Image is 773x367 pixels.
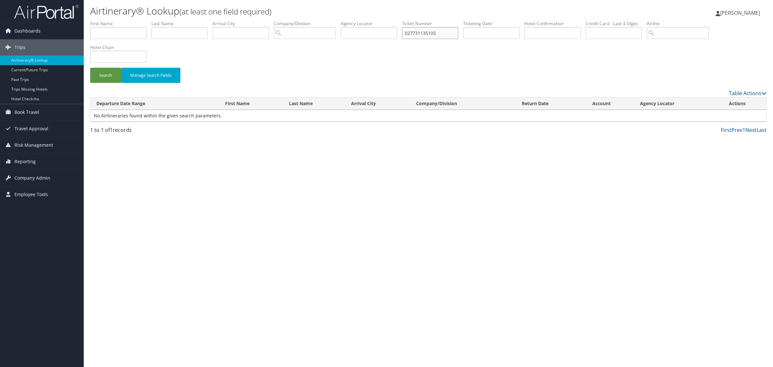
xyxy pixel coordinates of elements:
a: Next [745,126,757,134]
td: No Airtineraries found within the given search parameters. [91,110,766,122]
label: Arrival City [213,20,274,27]
label: Ticket Number [402,20,463,27]
div: 1 to 1 of records [90,126,252,137]
th: Actions [723,97,767,110]
span: Reporting [14,154,36,170]
span: Risk Management [14,137,53,153]
h1: Airtinerary® Lookup [90,4,541,18]
img: airportal-logo.png [14,4,79,19]
th: Agency Locator: activate to sort column ascending [634,97,723,110]
label: Ticketing Date [463,20,524,27]
button: Manage Search Fields [121,68,180,83]
span: Company Admin [14,170,50,186]
span: Travel Approval [14,121,48,137]
th: First Name: activate to sort column ascending [219,97,283,110]
span: Book Travel [14,104,39,120]
span: Trips [14,39,25,55]
a: Last [757,126,767,134]
a: 1 [742,126,745,134]
small: (at least one field required) [179,6,272,17]
th: Account: activate to sort column ascending [587,97,634,110]
th: Last Name: activate to sort column ascending [283,97,345,110]
a: First [721,126,731,134]
th: Return Date: activate to sort column ascending [516,97,587,110]
a: Table Actions [729,90,767,97]
button: Search [90,68,121,83]
span: Dashboards [14,23,41,39]
label: Company/Division [274,20,341,27]
span: 1 [110,126,113,134]
label: Last Name [151,20,213,27]
label: Agency Locator [341,20,402,27]
th: Company/Division [410,97,516,110]
label: Airline [647,20,714,27]
span: Employee Tools [14,186,48,203]
label: Hotel Chain [90,44,151,51]
a: [PERSON_NAME] [716,3,767,23]
label: Credit Card - Last 4 Digits [586,20,647,27]
a: Prev [731,126,742,134]
span: [PERSON_NAME] [720,9,760,16]
label: Hotel Confirmation [524,20,586,27]
th: Departure Date Range: activate to sort column ascending [91,97,219,110]
th: Arrival City: activate to sort column ascending [345,97,410,110]
label: First Name [90,20,151,27]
